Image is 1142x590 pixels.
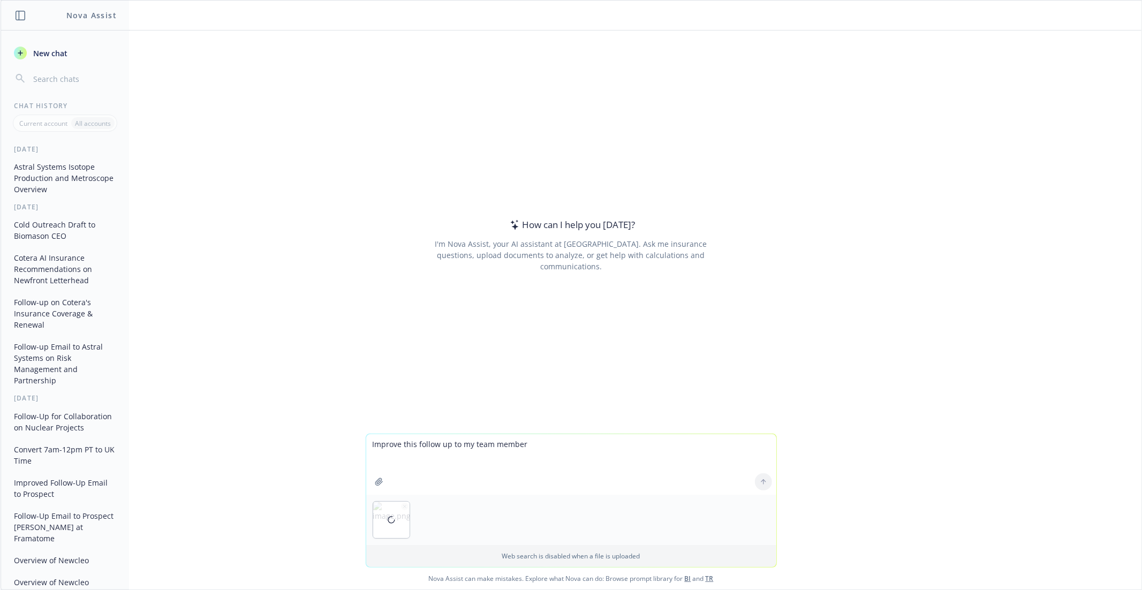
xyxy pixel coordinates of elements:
[373,551,770,561] p: Web search is disabled when a file is uploaded
[1,394,129,403] div: [DATE]
[685,574,691,583] a: BI
[1,202,129,211] div: [DATE]
[10,158,120,198] button: Astral Systems Isotope Production and Metroscope Overview
[10,474,120,503] button: Improved Follow-Up Email to Prospect
[420,238,722,272] div: I'm Nova Assist, your AI assistant at [GEOGRAPHIC_DATA]. Ask me insurance questions, upload docum...
[31,71,116,86] input: Search chats
[31,48,67,59] span: New chat
[1,145,129,154] div: [DATE]
[10,249,120,289] button: Cotera AI Insurance Recommendations on Newfront Letterhead
[10,507,120,547] button: Follow-Up Email to Prospect [PERSON_NAME] at Framatome
[66,10,117,21] h1: Nova Assist
[706,574,714,583] a: TR
[507,218,635,232] div: How can I help you [DATE]?
[5,568,1137,589] span: Nova Assist can make mistakes. Explore what Nova can do: Browse prompt library for and
[75,119,111,128] p: All accounts
[10,407,120,436] button: Follow-Up for Collaboration on Nuclear Projects
[10,293,120,334] button: Follow-up on Cotera's Insurance Coverage & Renewal
[10,338,120,389] button: Follow-up Email to Astral Systems on Risk Management and Partnership
[19,119,67,128] p: Current account
[366,434,776,495] textarea: Improve this follow up to my team member
[10,216,120,245] button: Cold Outreach Draft to Biomason CEO
[10,441,120,470] button: Convert 7am-12pm PT to UK Time
[10,43,120,63] button: New chat
[10,551,120,569] button: Overview of Newcleo
[1,101,129,110] div: Chat History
